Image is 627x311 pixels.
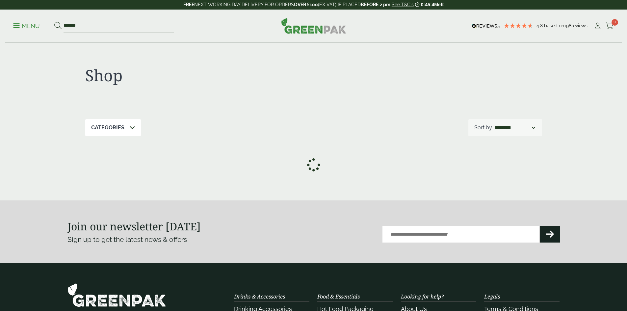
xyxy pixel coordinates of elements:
[85,66,314,85] h1: Shop
[13,22,40,29] a: Menu
[571,23,588,28] span: reviews
[493,124,536,132] select: Shop order
[183,2,194,7] strong: FREE
[91,124,124,132] p: Categories
[536,23,544,28] span: 4.8
[281,18,346,34] img: GreenPak Supplies
[564,23,571,28] span: 198
[392,2,414,7] a: See T&C's
[593,23,602,29] i: My Account
[421,2,437,7] span: 0:45:45
[472,24,500,28] img: REVIEWS.io
[437,2,444,7] span: left
[13,22,40,30] p: Menu
[606,23,614,29] i: Cart
[67,234,289,245] p: Sign up to get the latest news & offers
[606,21,614,31] a: 0
[504,23,533,29] div: 4.79 Stars
[544,23,564,28] span: Based on
[294,2,318,7] strong: OVER £100
[612,19,618,26] span: 0
[474,124,492,132] p: Sort by
[67,283,166,307] img: GreenPak Supplies
[67,219,201,233] strong: Join our newsletter [DATE]
[361,2,390,7] strong: BEFORE 2 pm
